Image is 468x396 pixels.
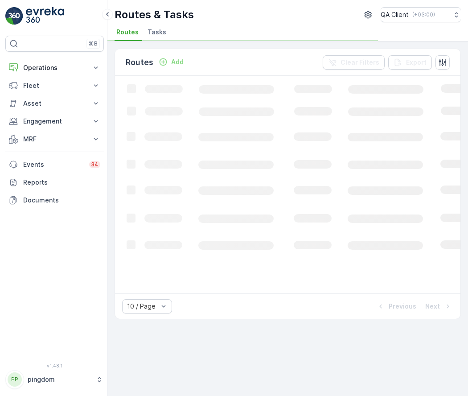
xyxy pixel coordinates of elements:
div: PP [8,372,22,387]
span: v 1.48.1 [5,363,104,368]
button: Export [388,55,432,70]
p: pingdom [28,375,91,384]
p: Operations [23,63,86,72]
button: Engagement [5,112,104,130]
p: Clear Filters [341,58,379,67]
span: Routes [116,28,139,37]
button: Asset [5,95,104,112]
img: logo_light-DOdMpM7g.png [26,7,64,25]
button: PPpingdom [5,370,104,389]
button: Fleet [5,77,104,95]
a: Events34 [5,156,104,173]
p: Next [425,302,440,311]
p: Routes & Tasks [115,8,194,22]
p: Add [171,58,184,66]
span: Tasks [148,28,166,37]
a: Documents [5,191,104,209]
button: QA Client(+03:00) [381,7,461,22]
p: Events [23,160,84,169]
p: 34 [91,161,99,168]
p: ⌘B [89,40,98,47]
button: Next [424,301,453,312]
p: Fleet [23,81,86,90]
button: MRF [5,130,104,148]
button: Add [155,57,187,67]
p: Previous [389,302,416,311]
button: Operations [5,59,104,77]
button: Previous [375,301,417,312]
button: Clear Filters [323,55,385,70]
p: MRF [23,135,86,144]
p: Documents [23,196,100,205]
p: Routes [126,56,153,69]
p: Export [406,58,427,67]
p: ( +03:00 ) [412,11,435,18]
p: QA Client [381,10,409,19]
p: Asset [23,99,86,108]
p: Reports [23,178,100,187]
img: logo [5,7,23,25]
p: Engagement [23,117,86,126]
a: Reports [5,173,104,191]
